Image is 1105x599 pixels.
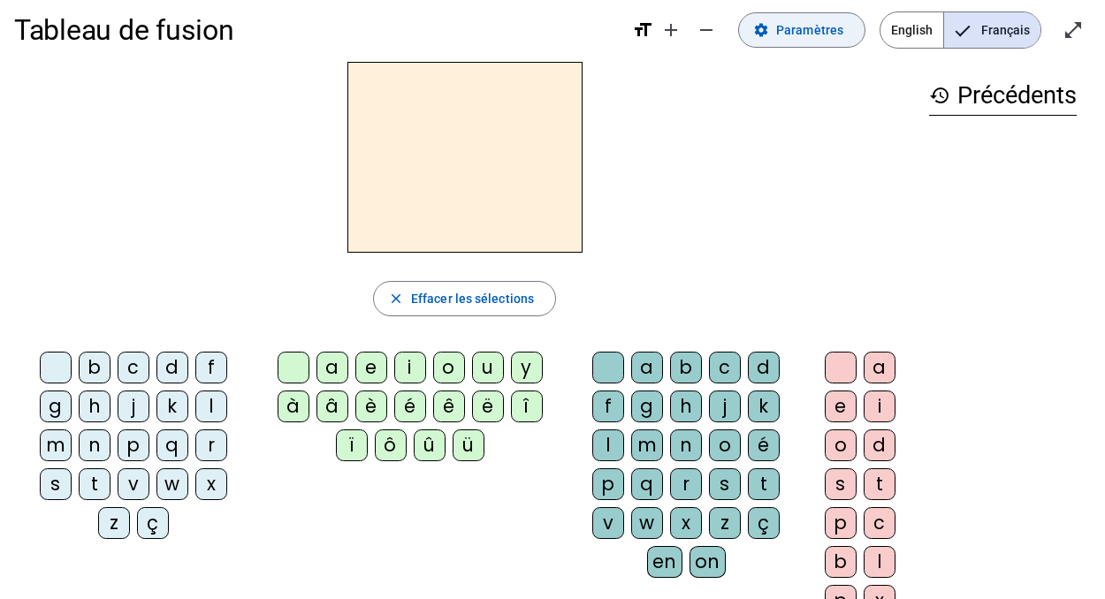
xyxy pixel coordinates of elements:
div: b [670,352,702,383]
mat-button-toggle-group: Language selection [880,11,1041,49]
div: o [825,429,857,461]
div: ü [453,429,484,461]
div: n [670,429,702,461]
div: w [631,507,663,539]
button: Effacer les sélections [373,281,556,316]
div: g [631,390,663,422]
div: è [355,390,387,422]
h1: Tableau de fusion [14,2,618,58]
div: h [670,390,702,422]
div: c [864,507,895,539]
div: é [394,390,426,422]
div: p [592,468,624,500]
button: Paramètres [738,12,865,48]
button: Augmenter la taille de la police [653,12,689,48]
div: z [709,507,741,539]
span: Français [944,12,1040,48]
div: c [118,352,149,383]
div: z [98,507,130,539]
div: n [79,429,110,461]
div: f [195,352,227,383]
mat-icon: history [929,85,950,106]
div: x [195,468,227,500]
div: k [156,390,188,422]
div: r [195,429,227,461]
div: o [709,429,741,461]
div: d [748,352,780,383]
div: p [825,507,857,539]
div: v [118,468,149,500]
div: ç [137,507,169,539]
div: a [631,352,663,383]
div: q [631,468,663,500]
div: é [748,429,780,461]
div: v [592,507,624,539]
div: s [709,468,741,500]
div: b [825,546,857,578]
div: u [472,352,504,383]
div: x [670,507,702,539]
span: English [880,12,943,48]
div: s [40,468,72,500]
div: w [156,468,188,500]
span: Effacer les sélections [411,288,534,309]
div: m [40,429,72,461]
div: y [511,352,543,383]
mat-icon: add [660,19,682,41]
div: o [433,352,465,383]
div: e [355,352,387,383]
div: en [647,546,682,578]
div: i [394,352,426,383]
div: f [592,390,624,422]
h3: Précédents [929,76,1077,116]
div: l [864,546,895,578]
div: e [825,390,857,422]
div: ë [472,390,504,422]
div: on [690,546,726,578]
div: c [709,352,741,383]
div: à [278,390,309,422]
div: ê [433,390,465,422]
div: m [631,429,663,461]
div: s [825,468,857,500]
div: p [118,429,149,461]
mat-icon: remove [696,19,717,41]
div: ç [748,507,780,539]
span: Paramètres [776,19,843,41]
div: û [414,429,446,461]
div: t [864,468,895,500]
div: q [156,429,188,461]
div: l [592,429,624,461]
div: h [79,390,110,422]
mat-icon: settings [753,22,769,38]
mat-icon: close [388,291,404,307]
div: î [511,390,543,422]
mat-icon: open_in_full [1063,19,1084,41]
div: d [156,352,188,383]
div: t [748,468,780,500]
div: ï [336,429,368,461]
div: a [864,352,895,383]
div: a [316,352,348,383]
div: i [864,390,895,422]
button: Entrer en plein écran [1055,12,1091,48]
div: j [118,390,149,422]
div: ô [375,429,407,461]
div: j [709,390,741,422]
button: Diminuer la taille de la police [689,12,724,48]
mat-icon: format_size [632,19,653,41]
div: g [40,390,72,422]
div: d [864,429,895,461]
div: k [748,390,780,422]
div: t [79,468,110,500]
div: â [316,390,348,422]
div: b [79,352,110,383]
div: l [195,390,227,422]
div: r [670,468,702,500]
